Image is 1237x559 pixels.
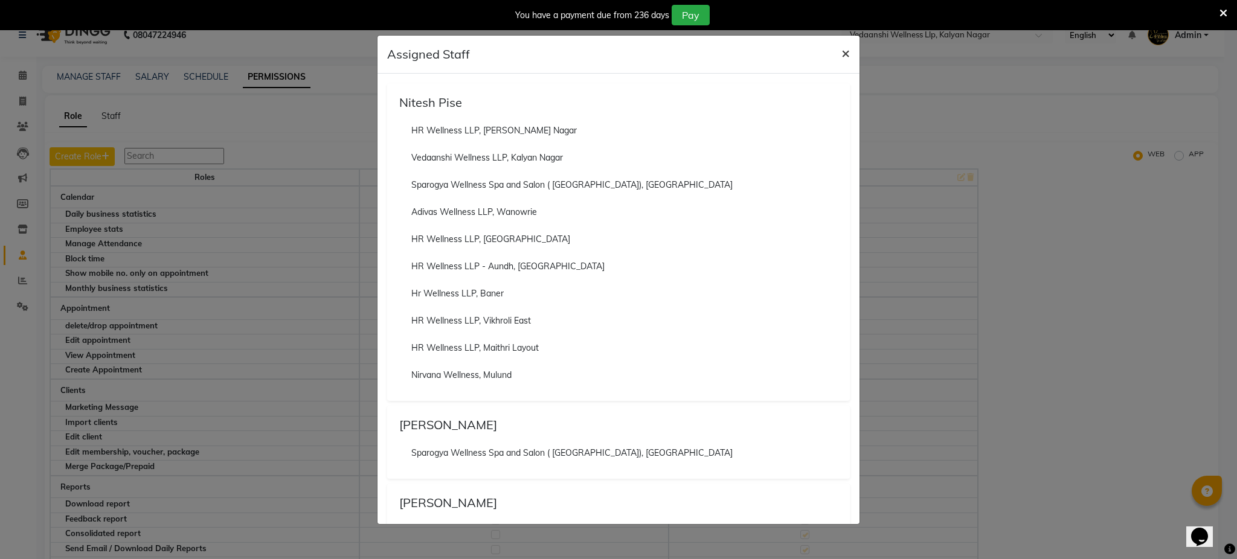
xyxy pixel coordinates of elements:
[399,418,838,432] h5: [PERSON_NAME]
[399,280,838,308] li: Hr Wellness LLP, Baner
[399,517,838,545] li: HR Wellness LLP, [PERSON_NAME] Nagar
[399,199,838,226] li: Adivas Wellness LLP, Wanowrie
[399,439,838,467] li: Sparogya Wellness Spa and Salon ( [GEOGRAPHIC_DATA]), [GEOGRAPHIC_DATA]
[399,496,838,510] h5: [PERSON_NAME]
[399,362,838,389] li: Nirvana Wellness, Mulund
[672,5,710,25] button: Pay
[399,95,838,110] h5: Nitesh Pise
[515,9,669,22] div: You have a payment due from 236 days
[841,43,850,62] span: ×
[399,117,838,145] li: HR Wellness LLP, [PERSON_NAME] Nagar
[399,334,838,362] li: HR Wellness LLP, Maithri Layout
[399,144,838,172] li: Vedaanshi Wellness LLP, Kalyan Nagar
[1186,511,1225,547] iframe: chat widget
[399,253,838,281] li: HR Wellness LLP - Aundh, [GEOGRAPHIC_DATA]
[387,45,470,63] h5: Assigned Staff
[399,171,838,199] li: Sparogya Wellness Spa and Salon ( [GEOGRAPHIC_DATA]), [GEOGRAPHIC_DATA]
[399,226,838,254] li: HR Wellness LLP, [GEOGRAPHIC_DATA]
[832,36,859,69] button: Close
[399,307,838,335] li: HR Wellness LLP, Vikhroli East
